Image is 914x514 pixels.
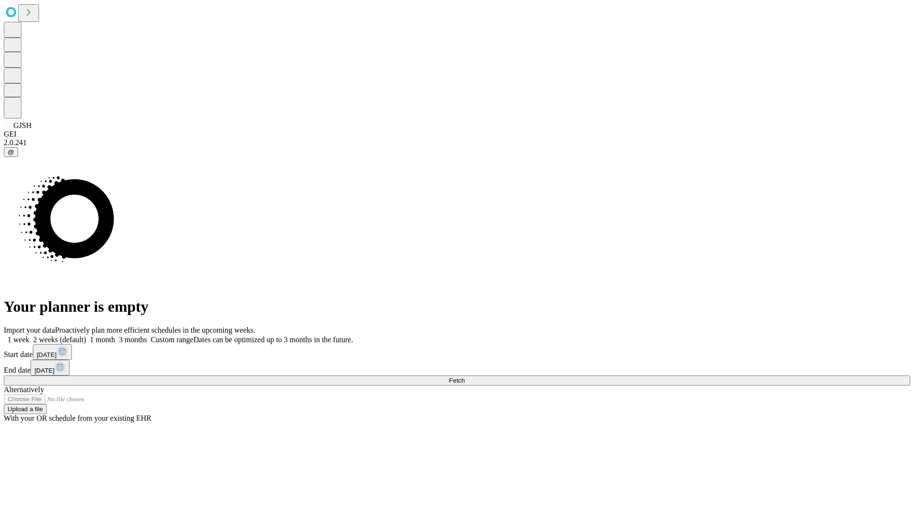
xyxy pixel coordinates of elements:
span: 2 weeks (default) [33,336,86,344]
button: Fetch [4,376,910,385]
button: [DATE] [30,360,70,376]
button: @ [4,147,18,157]
div: 2.0.241 [4,138,910,147]
div: Start date [4,344,910,360]
h1: Your planner is empty [4,298,910,316]
div: GEI [4,130,910,138]
span: With your OR schedule from your existing EHR [4,414,151,422]
span: Alternatively [4,385,44,394]
div: End date [4,360,910,376]
button: Upload a file [4,404,47,414]
span: [DATE] [37,351,57,358]
span: [DATE] [34,367,54,374]
span: Dates can be optimized up to 3 months in the future. [193,336,353,344]
span: Proactively plan more efficient schedules in the upcoming weeks. [55,326,255,334]
span: Fetch [449,377,465,384]
span: Custom range [151,336,193,344]
span: Import your data [4,326,55,334]
span: @ [8,148,14,156]
span: 1 month [90,336,115,344]
span: GJSH [13,121,31,129]
span: 1 week [8,336,30,344]
button: [DATE] [33,344,72,360]
span: 3 months [119,336,147,344]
